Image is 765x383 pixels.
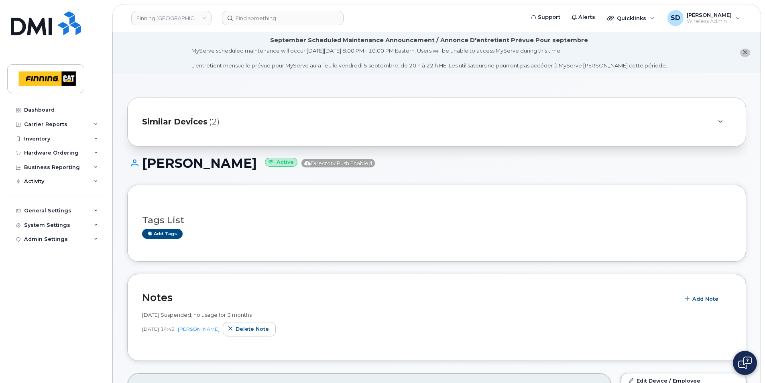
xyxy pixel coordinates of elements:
h2: Notes [142,291,675,304]
div: MyServe scheduled maintenance will occur [DATE][DATE] 8:00 PM - 10:00 PM Eastern. Users will be u... [191,47,667,69]
div: September Scheduled Maintenance Announcement / Annonce D'entretient Prévue Pour septembre [270,36,588,45]
a: Add tags [142,229,183,239]
h1: [PERSON_NAME] [127,156,746,170]
h3: Tags List [142,215,731,225]
span: 14:42 [161,326,175,332]
span: (2) [209,116,220,128]
button: close notification [740,49,750,57]
button: Delete note [223,322,276,336]
small: Active [265,158,297,167]
span: [DATE] Suspended; no usage for 3 months [142,312,252,318]
img: Open chat [738,357,752,369]
span: Add Note [692,295,718,303]
span: [DATE] [142,326,159,332]
span: Directory Push Enabled [301,159,375,167]
button: Add Note [680,292,725,306]
span: Delete note [236,325,269,333]
a: [PERSON_NAME] [178,326,220,332]
span: Similar Devices [142,116,208,128]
